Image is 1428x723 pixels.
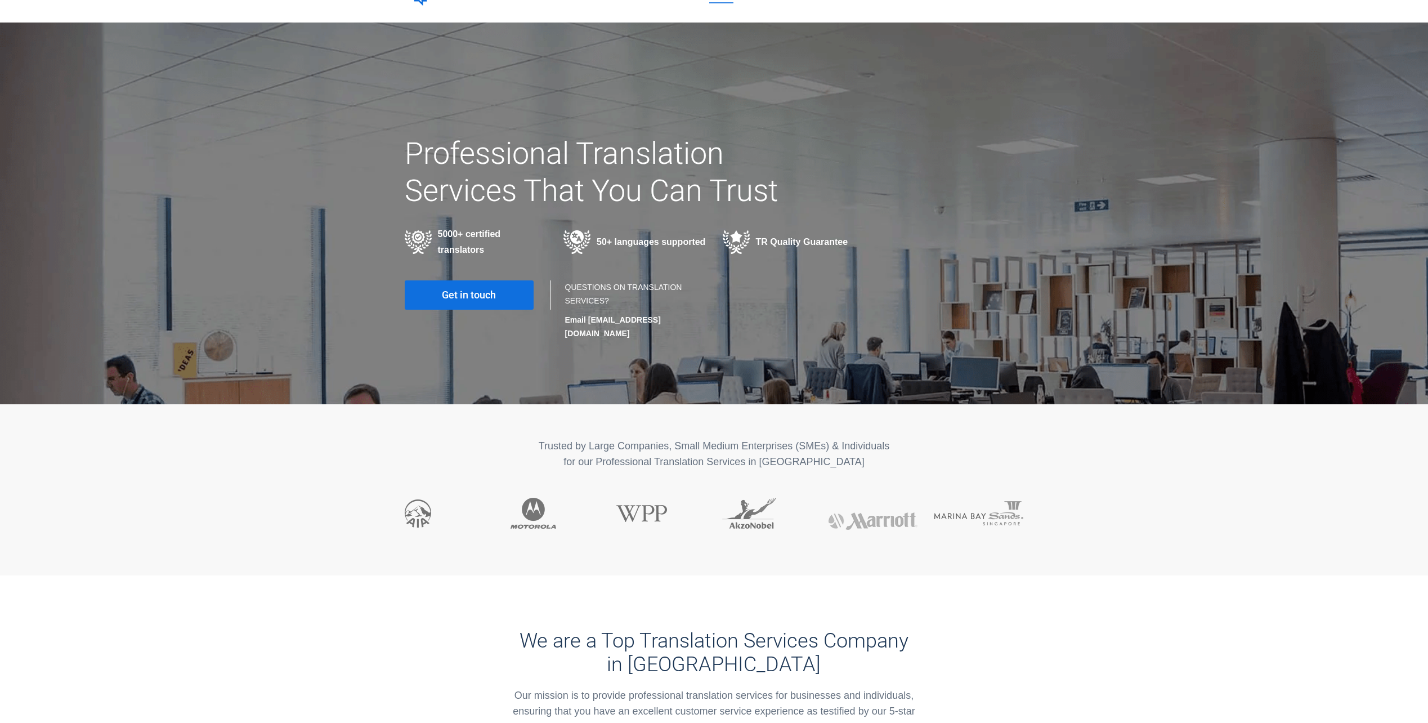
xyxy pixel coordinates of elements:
[511,629,917,676] h3: We are a Top Translation Services Company in [GEOGRAPHIC_DATA]
[565,315,661,338] strong: Email [EMAIL_ADDRESS][DOMAIN_NAME]
[511,498,556,529] img: Motorola using Translated Right translation services for their technology and software industry
[405,230,432,254] img: Professional Certified Translators providing translation services in various industries in 50+ la...
[565,280,703,340] div: QUESTIONS ON TRANSLATION SERVICES?
[405,135,812,209] h1: Professional Translation Services That You Can Trust
[442,289,496,301] span: Get in touch
[722,498,776,529] img: AkzoNobel international paint company
[563,230,706,254] div: 50+ languages supported
[405,499,431,528] img: AIA insurance company using Translated Right services
[405,438,1024,470] p: Trusted by Large Companies, Small Medium Enterprises (SMEs) & Individuals for our Professional Tr...
[616,505,667,522] img: WPP communication company
[723,230,865,254] div: TR Quality Guarantee
[405,226,547,258] div: 5000+ certified translators
[405,280,534,310] a: Get in touch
